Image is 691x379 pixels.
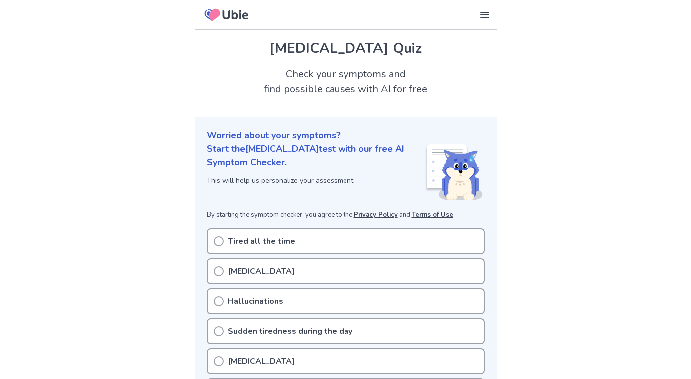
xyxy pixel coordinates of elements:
img: Shiba [425,144,483,200]
h1: [MEDICAL_DATA] Quiz [207,38,485,59]
h2: Check your symptoms and find possible causes with AI for free [195,67,497,97]
p: Hallucinations [228,295,283,307]
p: Sudden tiredness during the day [228,325,352,337]
p: [MEDICAL_DATA] [228,265,295,277]
p: Tired all the time [228,235,295,247]
p: By starting the symptom checker, you agree to the and [207,210,485,220]
a: Terms of Use [412,210,453,219]
p: This will help us personalize your assessment. [207,175,425,186]
p: [MEDICAL_DATA] [228,355,295,367]
a: Privacy Policy [354,210,398,219]
p: Worried about your symptoms? [207,129,485,142]
p: Start the [MEDICAL_DATA] test with our free AI Symptom Checker. [207,142,425,169]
